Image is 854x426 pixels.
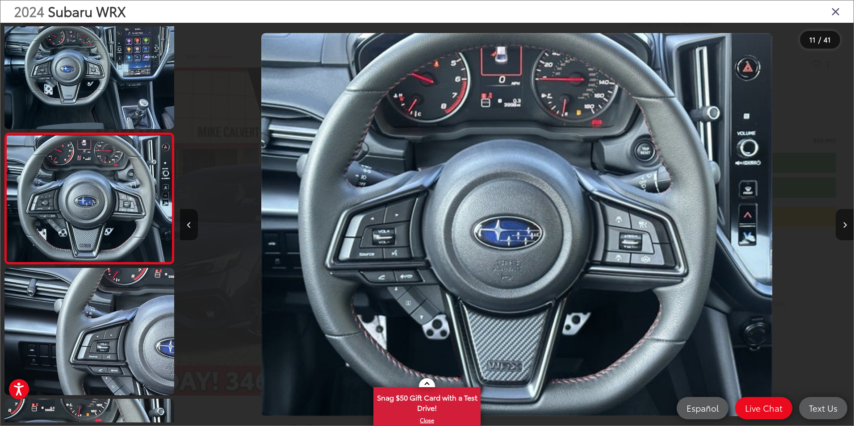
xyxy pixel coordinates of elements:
span: / [817,37,822,43]
span: Live Chat [741,402,787,413]
img: 2024 Subaru WRX Premium [261,33,773,417]
span: Text Us [804,402,842,413]
button: Previous image [180,209,198,240]
a: Text Us [799,397,847,419]
span: Español [682,402,723,413]
span: Snag $50 Gift Card with a Test Drive! [374,388,480,415]
a: Live Chat [735,397,792,419]
img: 2024 Subaru WRX Premium [3,267,176,397]
span: 11 [809,34,816,44]
span: 2024 [14,1,44,21]
span: 41 [824,34,831,44]
img: 2024 Subaru WRX Premium [5,135,173,262]
div: 2024 Subaru WRX Premium 10 [180,33,854,417]
i: Close gallery [831,5,840,17]
button: Next image [836,209,854,240]
span: Subaru WRX [48,1,126,21]
img: 2024 Subaru WRX Premium [3,0,176,130]
a: Español [677,397,728,419]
